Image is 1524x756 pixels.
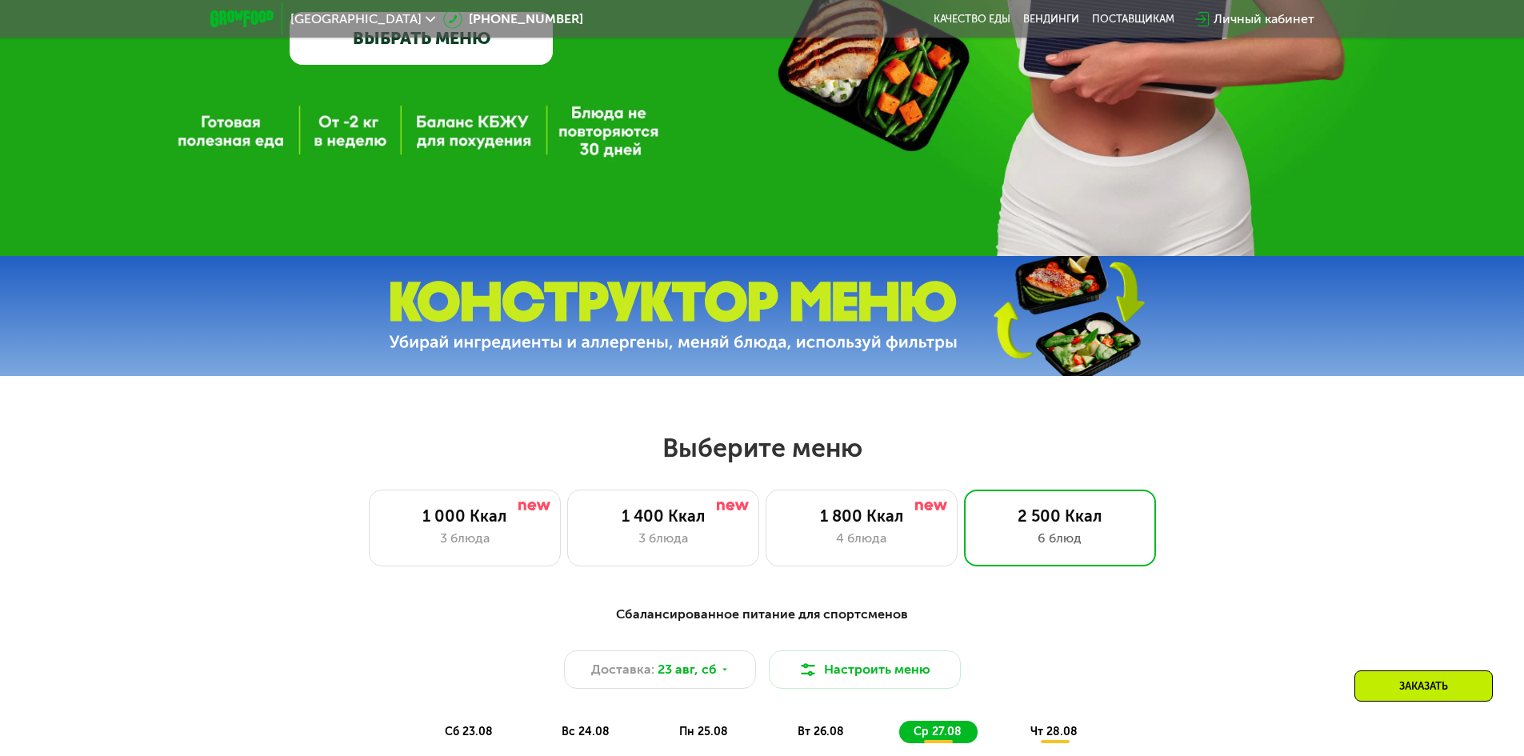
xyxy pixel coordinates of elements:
span: вт 26.08 [798,725,844,738]
div: 6 блюд [981,529,1139,548]
div: Заказать [1354,670,1493,702]
span: ср 27.08 [914,725,962,738]
span: вс 24.08 [562,725,610,738]
a: Вендинги [1023,13,1079,26]
div: поставщикам [1092,13,1174,26]
div: 1 000 Ккал [386,506,544,526]
span: [GEOGRAPHIC_DATA] [290,13,422,26]
div: 2 500 Ккал [981,506,1139,526]
span: пн 25.08 [679,725,728,738]
a: Качество еды [934,13,1010,26]
span: чт 28.08 [1030,725,1078,738]
span: 23 авг, сб [658,660,717,679]
div: 1 800 Ккал [782,506,941,526]
div: 3 блюда [584,529,742,548]
a: ВЫБРАТЬ МЕНЮ [290,12,553,65]
div: Сбалансированное питание для спортсменов [289,605,1236,625]
span: сб 23.08 [445,725,493,738]
button: Настроить меню [769,650,961,689]
a: [PHONE_NUMBER] [443,10,583,29]
span: Доставка: [591,660,654,679]
div: 1 400 Ккал [584,506,742,526]
div: Личный кабинет [1214,10,1314,29]
h2: Выберите меню [51,432,1473,464]
div: 3 блюда [386,529,544,548]
div: 4 блюда [782,529,941,548]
